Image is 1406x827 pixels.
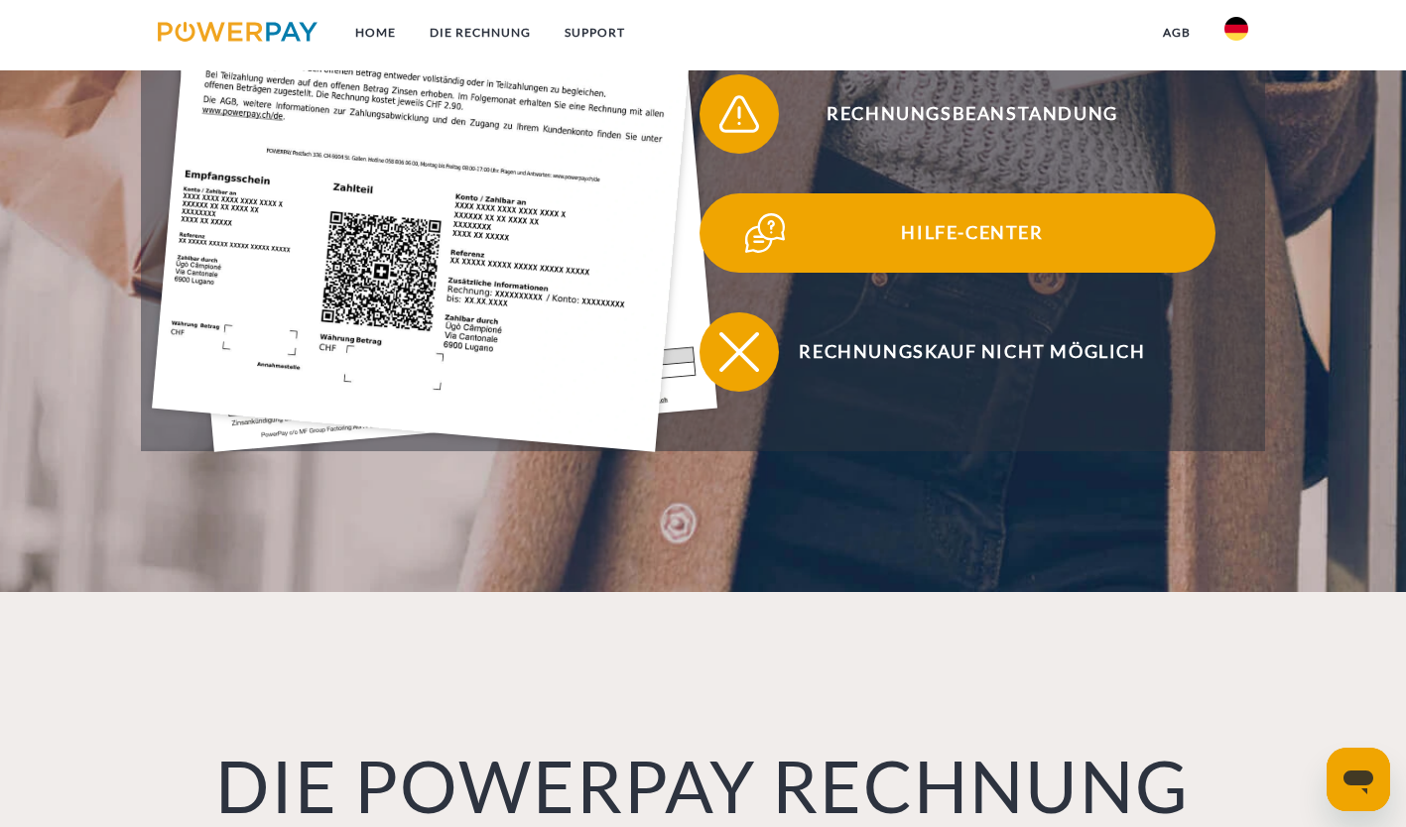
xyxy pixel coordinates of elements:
img: qb_warning.svg [714,89,764,139]
a: Home [338,15,413,51]
a: SUPPORT [548,15,642,51]
button: Rechnungskauf nicht möglich [700,312,1215,392]
img: de [1224,17,1248,41]
iframe: Schaltfläche zum Öffnen des Messaging-Fensters [1327,748,1390,811]
img: qb_help.svg [740,208,790,258]
span: Rechnungsbeanstandung [729,74,1215,154]
a: agb [1146,15,1208,51]
img: logo-powerpay.svg [158,22,318,42]
button: Hilfe-Center [700,193,1215,273]
button: Rechnungsbeanstandung [700,74,1215,154]
a: DIE RECHNUNG [413,15,548,51]
span: Rechnungskauf nicht möglich [729,312,1215,392]
img: qb_close.svg [714,327,764,377]
span: Hilfe-Center [729,193,1215,273]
